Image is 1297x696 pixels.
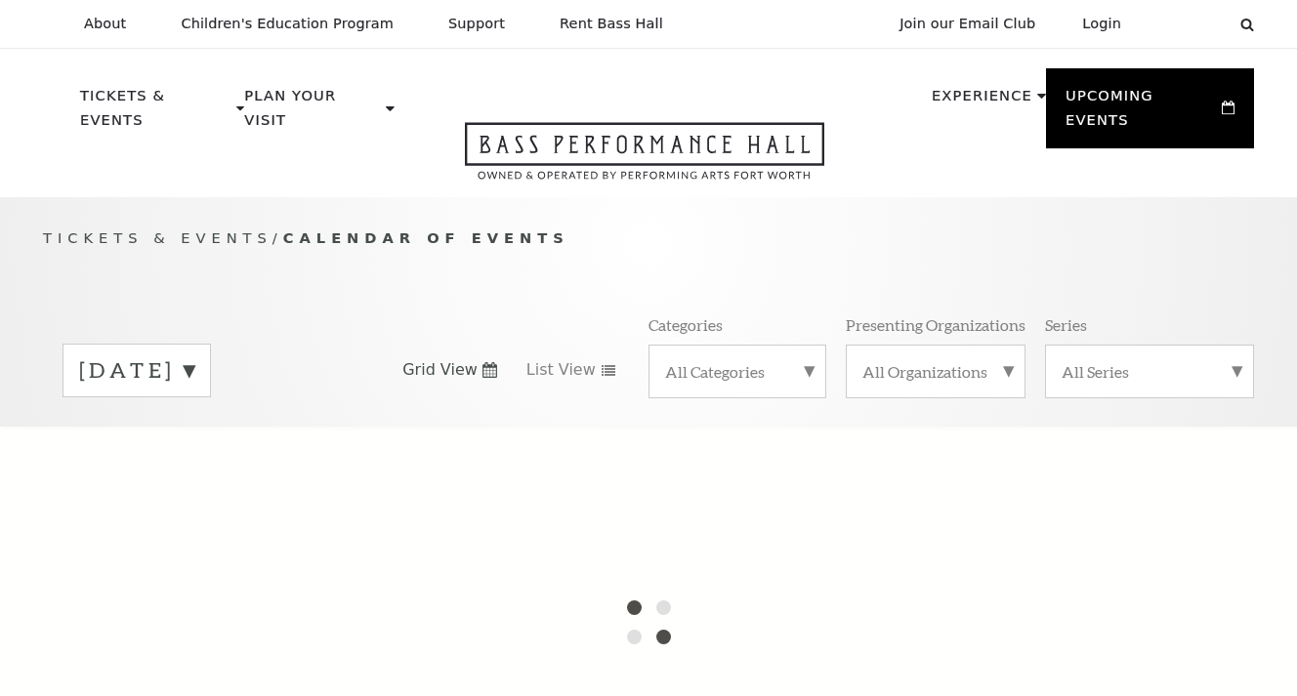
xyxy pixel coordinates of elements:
[862,361,1009,382] label: All Organizations
[846,314,1025,335] p: Presenting Organizations
[84,16,126,32] p: About
[181,16,394,32] p: Children's Education Program
[43,226,1254,251] p: /
[448,16,505,32] p: Support
[80,84,231,143] p: Tickets & Events
[244,84,381,143] p: Plan Your Visit
[79,355,194,386] label: [DATE]
[665,361,810,382] label: All Categories
[648,314,723,335] p: Categories
[43,229,272,246] span: Tickets & Events
[402,359,478,381] span: Grid View
[283,229,569,246] span: Calendar of Events
[560,16,663,32] p: Rent Bass Hall
[1045,314,1087,335] p: Series
[932,84,1032,119] p: Experience
[1152,15,1222,33] select: Select:
[526,359,596,381] span: List View
[1066,84,1217,143] p: Upcoming Events
[1062,361,1237,382] label: All Series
